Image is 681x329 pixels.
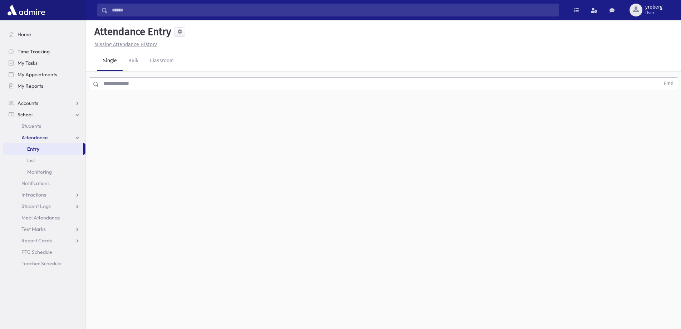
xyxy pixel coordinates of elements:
a: Attendance [3,132,85,143]
a: Entry [3,143,83,155]
a: School [3,109,85,120]
span: User [645,10,662,16]
span: Teacher Schedule [21,260,61,267]
span: Attendance [21,134,48,141]
u: Missing Attendance History [94,42,157,48]
span: Time Tracking [18,48,50,55]
span: My Tasks [18,60,38,66]
a: Accounts [3,97,85,109]
a: My Reports [3,80,85,92]
span: Test Marks [21,226,46,232]
span: Home [18,31,31,38]
a: Missing Attendance History [92,42,157,48]
button: Find [660,78,678,90]
a: My Appointments [3,69,85,80]
img: AdmirePro [6,3,47,17]
a: Test Marks [3,223,85,235]
span: yroberg [645,4,662,10]
a: Bulk [123,51,144,71]
a: Notifications [3,178,85,189]
span: Accounts [18,100,38,106]
a: Time Tracking [3,46,85,57]
a: Teacher Schedule [3,258,85,269]
span: Students [21,123,41,129]
a: Classroom [144,51,179,71]
a: Infractions [3,189,85,200]
a: Report Cards [3,235,85,246]
span: Notifications [21,180,50,187]
input: Search [108,4,559,16]
a: Home [3,29,85,40]
a: List [3,155,85,166]
span: Meal Attendance [21,214,60,221]
span: My Reports [18,83,43,89]
span: Entry [27,146,39,152]
span: Student Logs [21,203,51,209]
span: Infractions [21,192,46,198]
a: Single [97,51,123,71]
a: PTC Schedule [3,246,85,258]
span: List [27,157,35,164]
span: Report Cards [21,237,52,244]
h5: Attendance Entry [92,26,171,38]
a: My Tasks [3,57,85,69]
span: School [18,111,33,118]
a: Monitoring [3,166,85,178]
a: Student Logs [3,200,85,212]
a: Meal Attendance [3,212,85,223]
span: My Appointments [18,71,57,78]
span: Monitoring [27,169,52,175]
span: PTC Schedule [21,249,52,255]
a: Students [3,120,85,132]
